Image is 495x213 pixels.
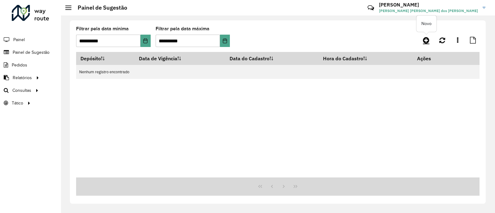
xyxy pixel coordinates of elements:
[71,4,127,11] h2: Painel de Sugestão
[12,100,23,106] span: Tático
[13,36,25,43] span: Painel
[13,75,32,81] span: Relatórios
[13,49,49,56] span: Painel de Sugestão
[12,62,27,68] span: Pedidos
[413,52,450,65] th: Ações
[379,2,478,8] h3: [PERSON_NAME]
[319,52,413,65] th: Hora do Cadastro
[364,1,377,15] a: Contato Rápido
[135,52,225,65] th: Data de Vigência
[76,25,129,32] label: Filtrar pela data mínima
[76,52,135,65] th: Depósito
[12,87,31,94] span: Consultas
[225,52,319,65] th: Data do Cadastro
[416,15,437,32] div: Novo
[76,65,480,79] td: Nenhum registro encontrado
[140,35,150,47] button: Choose Date
[379,8,478,14] span: [PERSON_NAME] [PERSON_NAME] dos [PERSON_NAME]
[156,25,209,32] label: Filtrar pela data máxima
[220,35,230,47] button: Choose Date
